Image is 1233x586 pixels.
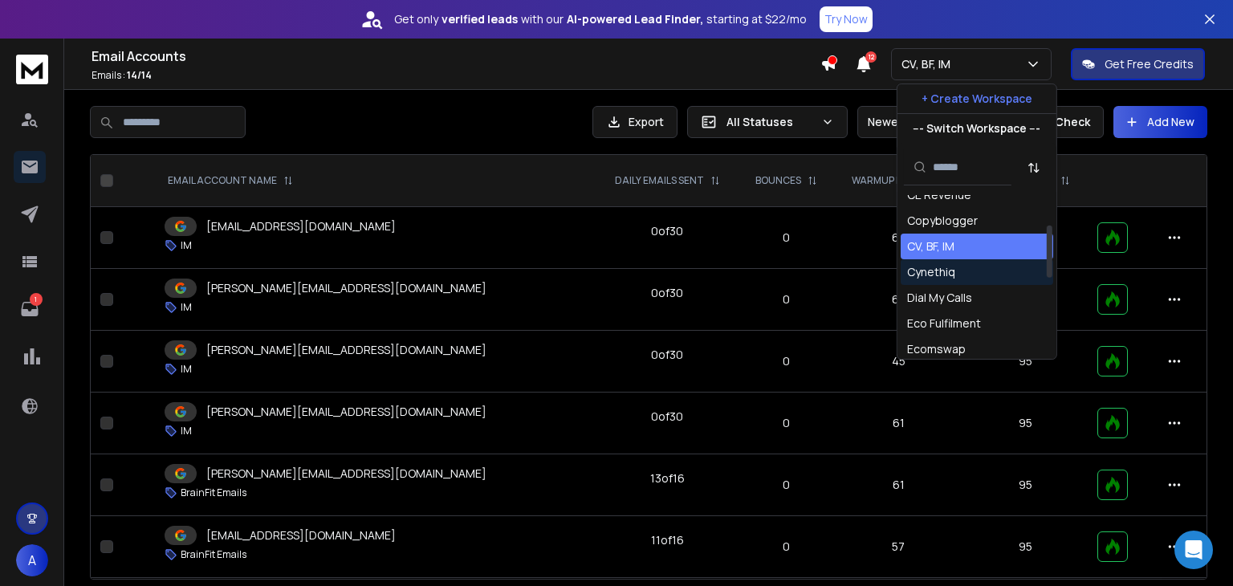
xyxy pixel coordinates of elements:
[651,285,683,301] div: 0 of 30
[206,404,486,420] p: [PERSON_NAME][EMAIL_ADDRESS][DOMAIN_NAME]
[748,230,824,246] p: 0
[592,106,678,138] button: Export
[206,280,486,296] p: [PERSON_NAME][EMAIL_ADDRESS][DOMAIN_NAME]
[16,544,48,576] button: A
[181,363,192,376] p: IM
[907,238,954,254] div: CV, BF, IM
[833,454,963,516] td: 61
[964,454,1089,516] td: 95
[865,51,877,63] span: 12
[748,477,824,493] p: 0
[30,293,43,306] p: 1
[442,11,518,27] strong: verified leads
[922,91,1032,107] p: + Create Workspace
[181,239,192,252] p: IM
[755,174,801,187] p: BOUNCES
[615,174,704,187] p: DAILY EMAILS SENT
[16,55,48,84] img: logo
[748,353,824,369] p: 0
[964,331,1089,393] td: 95
[206,527,396,543] p: [EMAIL_ADDRESS][DOMAIN_NAME]
[651,223,683,239] div: 0 of 30
[181,425,192,437] p: IM
[833,393,963,454] td: 61
[14,293,46,325] a: 1
[1018,152,1050,184] button: Sort by Sort A-Z
[833,269,963,331] td: 63
[748,539,824,555] p: 0
[852,174,930,187] p: WARMUP EMAILS
[206,342,486,358] p: [PERSON_NAME][EMAIL_ADDRESS][DOMAIN_NAME]
[907,264,955,280] div: Cynethiq
[206,466,486,482] p: [PERSON_NAME][EMAIL_ADDRESS][DOMAIN_NAME]
[206,218,396,234] p: [EMAIL_ADDRESS][DOMAIN_NAME]
[907,341,966,357] div: Ecomswap
[92,69,820,82] p: Emails :
[181,486,246,499] p: BrainFit Emails
[897,84,1056,113] button: + Create Workspace
[92,47,820,66] h1: Email Accounts
[907,290,972,306] div: Dial My Calls
[901,56,957,72] p: CV, BF, IM
[748,291,824,307] p: 0
[394,11,807,27] p: Get only with our starting at $22/mo
[127,68,152,82] span: 14 / 14
[651,532,684,548] div: 11 of 16
[833,516,963,578] td: 57
[726,114,815,130] p: All Statuses
[913,120,1040,136] p: --- Switch Workspace ---
[857,106,962,138] button: Newest
[1105,56,1194,72] p: Get Free Credits
[907,187,971,203] div: CE Revenue
[168,174,293,187] div: EMAIL ACCOUNT NAME
[1113,106,1207,138] button: Add New
[651,347,683,363] div: 0 of 30
[1174,531,1213,569] div: Open Intercom Messenger
[567,11,703,27] strong: AI-powered Lead Finder,
[964,516,1089,578] td: 95
[833,207,963,269] td: 65
[820,6,873,32] button: Try Now
[833,331,963,393] td: 45
[964,393,1089,454] td: 95
[181,548,246,561] p: BrainFit Emails
[748,415,824,431] p: 0
[650,470,685,486] div: 13 of 16
[651,409,683,425] div: 0 of 30
[907,213,978,229] div: Copyblogger
[181,301,192,314] p: IM
[824,11,868,27] p: Try Now
[1071,48,1205,80] button: Get Free Credits
[907,315,981,332] div: Eco Fulfilment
